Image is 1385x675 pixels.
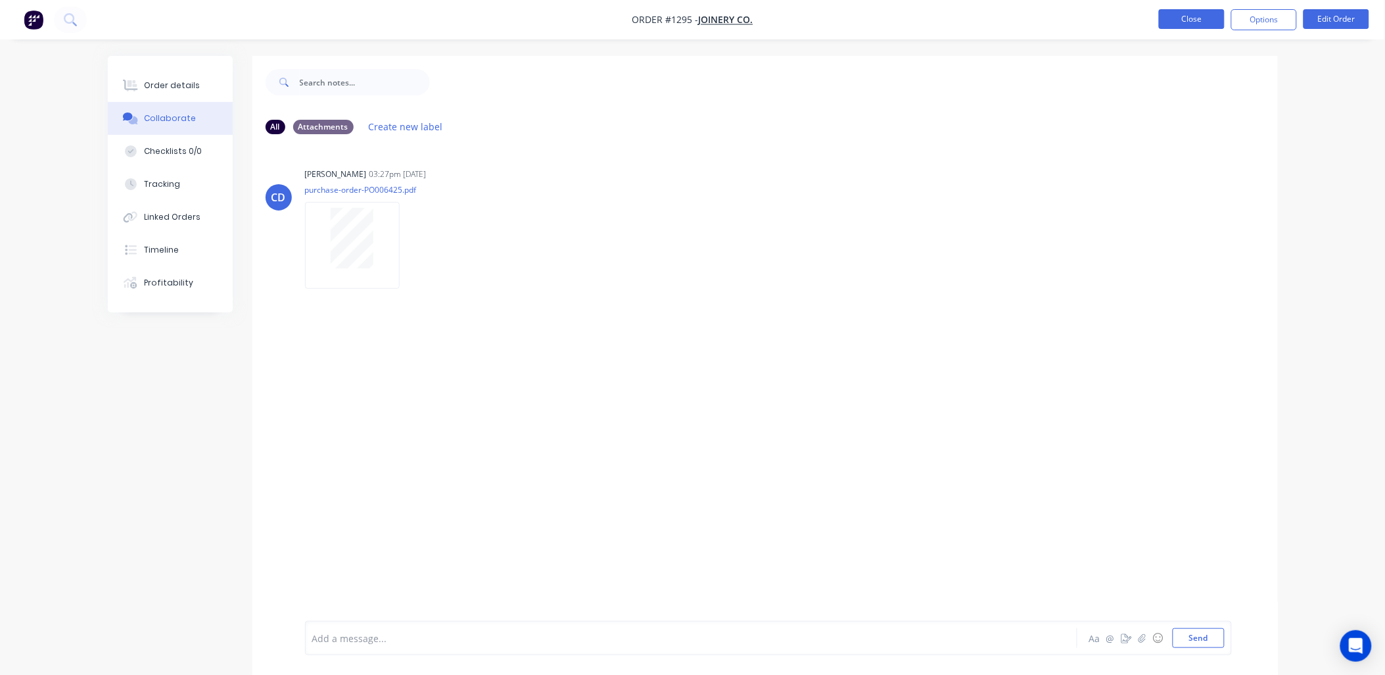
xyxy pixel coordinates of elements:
[369,168,427,180] div: 03:27pm [DATE]
[108,266,233,299] button: Profitability
[144,211,200,223] div: Linked Orders
[144,277,193,289] div: Profitability
[1087,630,1103,646] button: Aa
[144,244,179,256] div: Timeline
[1103,630,1119,646] button: @
[108,201,233,234] button: Linked Orders
[24,10,43,30] img: Factory
[293,120,354,134] div: Attachments
[1159,9,1225,29] button: Close
[1340,630,1372,662] div: Open Intercom Messenger
[108,69,233,102] button: Order details
[305,184,417,195] p: purchase-order-PO006425.pdf
[632,14,699,26] span: Order #1295 -
[305,168,367,180] div: [PERSON_NAME]
[144,80,200,91] div: Order details
[266,120,285,134] div: All
[108,234,233,266] button: Timeline
[1150,630,1166,646] button: ☺
[362,118,450,136] button: Create new label
[1303,9,1369,29] button: Edit Order
[1231,9,1297,30] button: Options
[144,113,196,124] div: Collaborate
[300,69,430,95] input: Search notes...
[271,189,286,205] div: CD
[108,102,233,135] button: Collaborate
[144,145,202,157] div: Checklists 0/0
[144,178,180,190] div: Tracking
[699,14,753,26] a: Joinery Co.
[108,135,233,168] button: Checklists 0/0
[108,168,233,201] button: Tracking
[1173,628,1225,648] button: Send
